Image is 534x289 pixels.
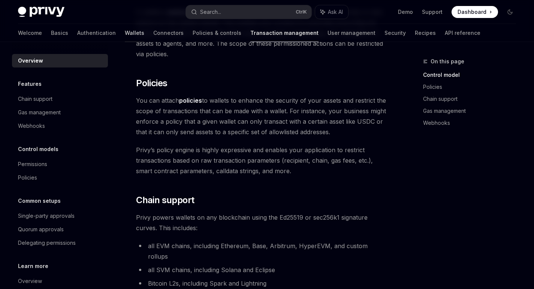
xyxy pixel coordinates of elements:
[136,241,389,262] li: all EVM chains, including Ethereum, Base, Arbitrum, HyperEVM, and custom rollups
[250,24,319,42] a: Transaction management
[18,225,64,234] div: Quorum approvals
[186,5,311,19] button: Search...CtrlK
[12,171,108,184] a: Policies
[12,119,108,133] a: Webhooks
[18,108,61,117] div: Gas management
[193,24,241,42] a: Policies & controls
[422,8,443,16] a: Support
[18,24,42,42] a: Welcome
[12,236,108,250] a: Delegating permissions
[328,8,343,16] span: Ask AI
[18,173,37,182] div: Policies
[18,262,48,271] h5: Learn more
[423,117,522,129] a: Webhooks
[423,69,522,81] a: Control model
[18,79,42,88] h5: Features
[136,265,389,275] li: all SVM chains, including Solana and Eclipse
[12,157,108,171] a: Permissions
[423,105,522,117] a: Gas management
[179,97,202,105] a: policies
[18,94,52,103] div: Chain support
[384,24,406,42] a: Security
[296,9,307,15] span: Ctrl K
[415,24,436,42] a: Recipes
[18,238,76,247] div: Delegating permissions
[153,24,184,42] a: Connectors
[18,121,45,130] div: Webhooks
[51,24,68,42] a: Basics
[423,81,522,93] a: Policies
[18,196,61,205] h5: Common setups
[398,8,413,16] a: Demo
[12,274,108,288] a: Overview
[315,5,348,19] button: Ask AI
[328,24,375,42] a: User management
[136,145,389,176] span: Privy’s policy engine is highly expressive and enables your application to restrict transactions ...
[136,194,194,206] span: Chain support
[12,223,108,236] a: Quorum approvals
[452,6,498,18] a: Dashboard
[18,145,58,154] h5: Control models
[423,93,522,105] a: Chain support
[18,56,43,65] div: Overview
[125,24,144,42] a: Wallets
[136,95,389,137] span: You can attach to wallets to enhance the security of your assets and restrict the scope of transa...
[431,57,464,66] span: On this page
[18,160,47,169] div: Permissions
[18,277,42,286] div: Overview
[77,24,116,42] a: Authentication
[136,278,389,289] li: Bitcoin L2s, including Spark and Lightning
[12,92,108,106] a: Chain support
[445,24,480,42] a: API reference
[18,211,75,220] div: Single-party approvals
[12,106,108,119] a: Gas management
[200,7,221,16] div: Search...
[12,209,108,223] a: Single-party approvals
[458,8,486,16] span: Dashboard
[504,6,516,18] button: Toggle dark mode
[18,7,64,17] img: dark logo
[12,54,108,67] a: Overview
[136,77,167,89] span: Policies
[136,212,389,233] span: Privy powers wallets on any blockchain using the Ed25519 or sec256k1 signature curves. This inclu...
